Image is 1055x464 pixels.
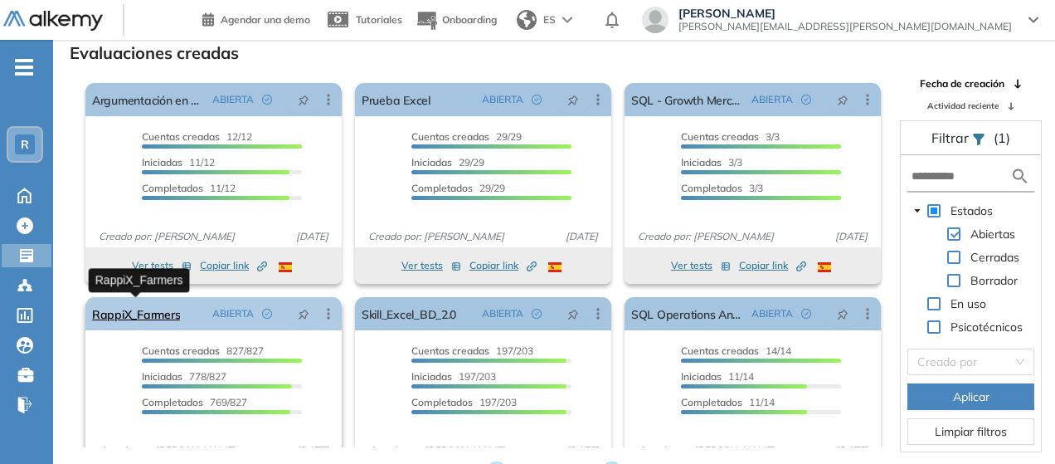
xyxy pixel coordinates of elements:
span: Cuentas creadas [142,344,220,357]
span: Completados [681,396,742,408]
button: Copiar link [200,256,267,276]
span: check-circle [262,95,272,105]
span: 197/203 [411,344,533,357]
span: ABIERTA [751,92,793,107]
span: En uso [947,294,989,314]
i: - [15,66,33,69]
button: pushpin [555,86,591,113]
span: Creado por: [PERSON_NAME] [92,229,241,244]
span: Iniciadas [142,370,182,383]
span: ES [543,12,556,27]
button: Onboarding [416,2,497,38]
button: Copiar link [739,256,806,276]
span: Filtrar [931,129,972,146]
span: [PERSON_NAME][EMAIL_ADDRESS][PERSON_NAME][DOMAIN_NAME] [678,20,1012,33]
span: caret-down [913,207,921,215]
a: SQL Operations Analyst [631,297,745,330]
span: Creado por: [PERSON_NAME] [631,443,780,458]
span: [PERSON_NAME] [678,7,1012,20]
a: Prueba Excel [362,83,430,116]
span: Cerradas [967,247,1023,267]
button: Ver tests [132,256,192,276]
h3: Evaluaciones creadas [70,43,239,63]
span: ABIERTA [482,92,523,107]
span: Cuentas creadas [411,130,489,143]
button: Aplicar [907,383,1034,410]
span: Completados [142,396,203,408]
span: Iniciadas [411,370,452,383]
span: 11/14 [681,396,775,408]
span: Cuentas creadas [411,344,489,357]
a: Agendar una demo [202,8,310,28]
span: [DATE] [289,229,335,244]
span: ABIERTA [482,306,523,321]
span: Actividad reciente [927,100,999,112]
span: pushpin [837,93,848,106]
span: check-circle [801,309,811,319]
span: (1) [994,128,1010,148]
span: check-circle [262,309,272,319]
span: Copiar link [200,258,267,273]
span: Creado por: [PERSON_NAME] [631,229,780,244]
span: [DATE] [829,443,874,458]
span: pushpin [567,307,579,320]
a: Argumentación en negociaciones [92,83,206,116]
span: Creado por: [PERSON_NAME] [362,443,511,458]
span: 14/14 [681,344,791,357]
span: Completados [411,396,473,408]
span: Aplicar [953,388,989,406]
span: Iniciadas [681,370,722,383]
div: RappiX_Farmers [89,268,190,292]
span: Iniciadas [411,156,452,169]
img: search icon [1010,166,1030,187]
button: pushpin [285,300,322,327]
span: Copiar link [469,258,537,273]
span: Agendar una demo [221,13,310,26]
span: Psicotécnicos [947,317,1026,337]
span: Abiertas [970,227,1015,242]
span: Borrador [967,271,1021,291]
span: [DATE] [559,229,605,244]
span: 12/12 [142,130,252,143]
span: 197/203 [411,396,517,408]
span: Abiertas [967,224,1019,244]
span: R [21,138,29,151]
span: 29/29 [411,182,505,194]
span: 11/12 [142,156,215,169]
span: Estados [947,201,996,221]
span: pushpin [298,307,309,320]
span: Cuentas creadas [681,344,759,357]
button: Copiar link [469,256,537,276]
a: RappiX_Farmers [92,297,180,330]
span: Iniciadas [142,156,182,169]
img: Logo [3,11,103,32]
span: pushpin [567,93,579,106]
span: Iniciadas [681,156,722,169]
span: Cuentas creadas [681,130,759,143]
img: ESP [818,262,831,272]
a: SQL - Growth Merchandisin Analyst [631,83,745,116]
span: Estados [950,203,993,218]
span: Cerradas [970,250,1019,265]
span: check-circle [532,95,542,105]
span: 29/29 [411,130,522,143]
span: 29/29 [411,156,484,169]
span: Copiar link [739,258,806,273]
span: Completados [142,182,203,194]
span: [DATE] [559,443,605,458]
span: 11/12 [142,182,236,194]
span: ABIERTA [212,92,254,107]
span: 827/827 [142,344,264,357]
button: Limpiar filtros [907,418,1034,445]
span: Completados [411,182,473,194]
span: pushpin [298,93,309,106]
span: Completados [681,182,742,194]
span: 3/3 [681,156,742,169]
span: Limpiar filtros [935,422,1007,441]
span: Onboarding [442,13,497,26]
span: check-circle [801,95,811,105]
span: Creado por: [PERSON_NAME] [362,229,511,244]
span: 769/827 [142,396,247,408]
button: pushpin [555,300,591,327]
span: pushpin [837,307,848,320]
